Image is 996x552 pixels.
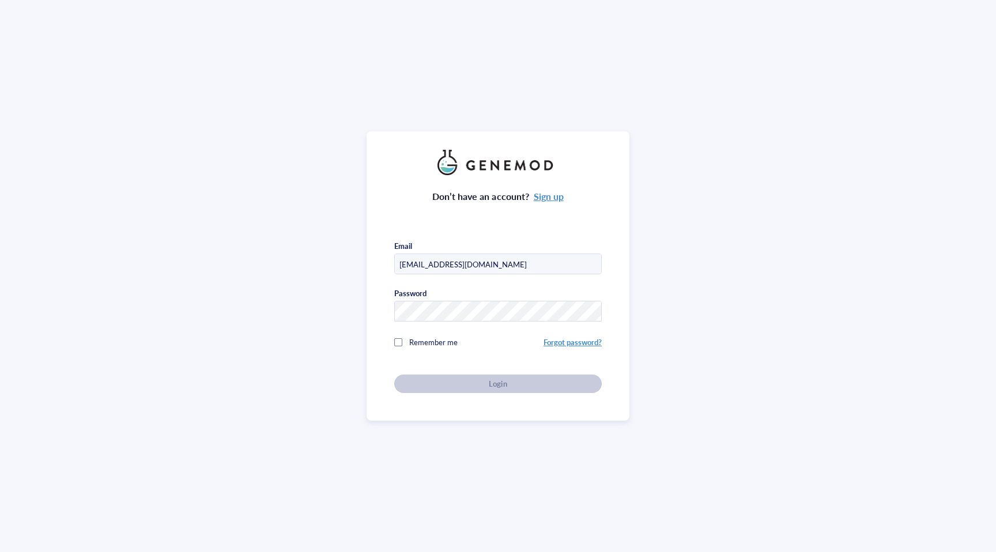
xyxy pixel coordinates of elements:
span: Remember me [409,337,458,347]
a: Forgot password? [544,337,602,347]
a: Sign up [534,190,564,203]
div: Password [394,288,427,298]
div: Don’t have an account? [432,189,564,204]
div: Email [394,241,412,251]
img: genemod_logo_light-BcqUzbGq.png [437,150,559,175]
